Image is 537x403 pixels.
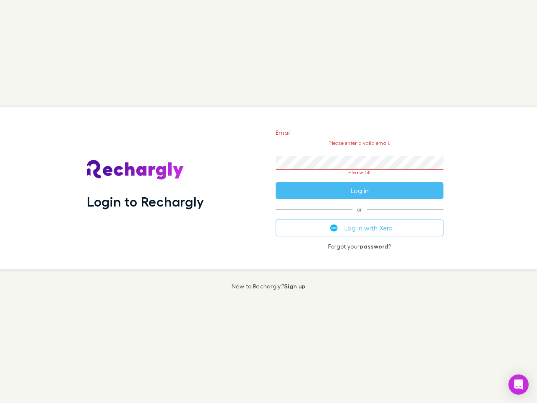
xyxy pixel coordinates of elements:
a: Sign up [284,283,305,290]
button: Log in with Xero [276,220,443,236]
button: Log in [276,182,443,199]
p: Please fill [276,170,443,175]
img: Xero's logo [330,224,338,232]
div: Open Intercom Messenger [508,374,529,395]
p: Please enter a valid email. [276,140,443,146]
a: password [360,243,388,250]
h1: Login to Rechargly [87,194,204,209]
span: or [276,209,443,209]
img: Rechargly's Logo [87,160,184,180]
p: New to Rechargly? [232,283,306,290]
p: Forgot your ? [276,243,443,250]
